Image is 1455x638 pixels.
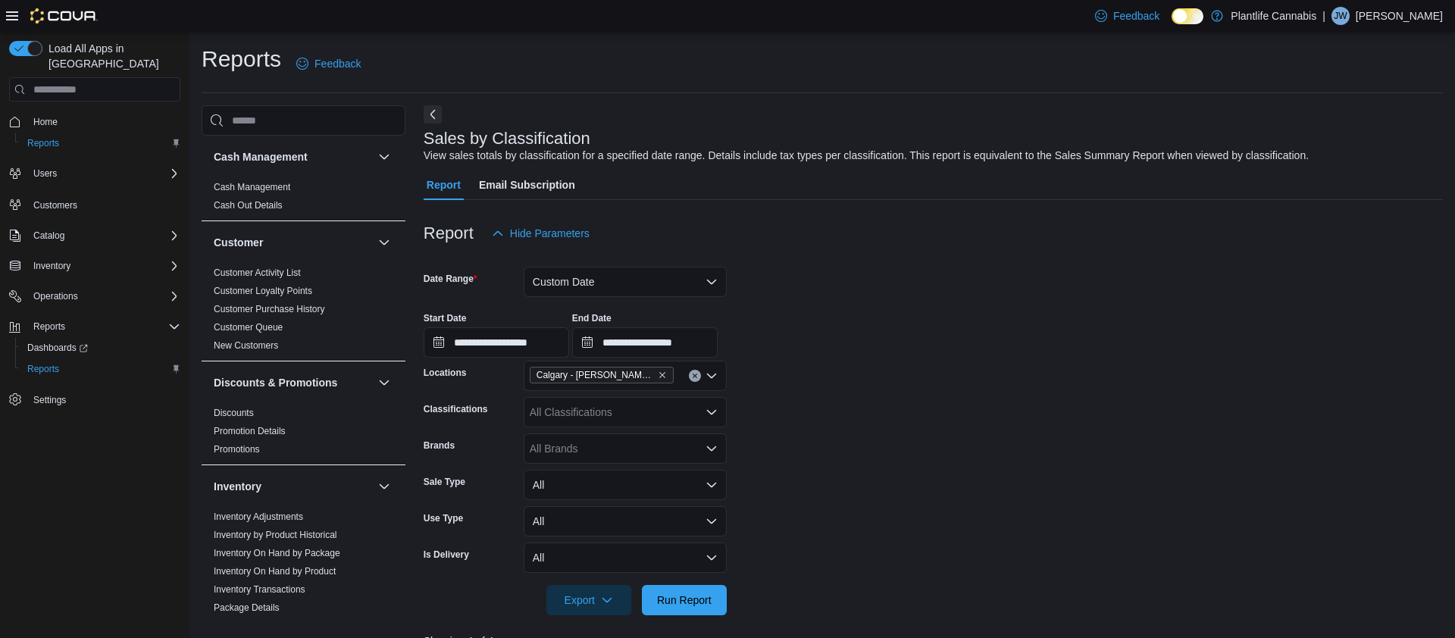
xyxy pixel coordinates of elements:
a: Dashboards [21,339,94,357]
span: Cash Out Details [214,199,283,211]
button: Reports [15,133,186,154]
span: Promotion Details [214,425,286,437]
span: Discounts [214,407,254,419]
span: Feedback [1113,8,1159,23]
label: Is Delivery [424,549,469,561]
a: Promotion Details [214,426,286,436]
button: Customers [3,193,186,215]
a: Customer Queue [214,322,283,333]
span: Operations [27,287,180,305]
span: Run Report [657,593,712,608]
button: Open list of options [706,406,718,418]
p: | [1322,7,1325,25]
p: Plantlife Cannabis [1231,7,1316,25]
button: Inventory [214,479,372,494]
a: Inventory Adjustments [214,511,303,522]
a: Dashboards [15,337,186,358]
span: Inventory [33,260,70,272]
h1: Reports [202,44,281,74]
div: Discounts & Promotions [202,404,405,464]
button: Run Report [642,585,727,615]
button: Operations [3,286,186,307]
a: Settings [27,391,72,409]
div: Customer [202,264,405,361]
button: Customer [375,233,393,252]
span: Calgary - Shepard Regional [530,367,674,383]
button: Next [424,105,442,124]
span: Dashboards [27,342,88,354]
button: Settings [3,389,186,411]
label: End Date [572,312,612,324]
span: JW [1334,7,1347,25]
span: Customer Activity List [214,267,301,279]
span: Cash Management [214,181,290,193]
span: Reports [27,137,59,149]
span: Catalog [33,230,64,242]
span: Users [27,164,180,183]
a: Feedback [1089,1,1166,31]
span: Users [33,167,57,180]
nav: Complex example [9,105,180,450]
input: Press the down key to open a popover containing a calendar. [572,327,718,358]
button: Catalog [3,225,186,246]
label: Start Date [424,312,467,324]
button: Operations [27,287,84,305]
span: Package Details [214,602,280,614]
a: Inventory On Hand by Product [214,566,336,577]
a: Cash Out Details [214,200,283,211]
a: Cash Management [214,182,290,192]
label: Classifications [424,403,488,415]
label: Sale Type [424,476,465,488]
button: Open list of options [706,443,718,455]
a: Promotions [214,444,260,455]
label: Brands [424,439,455,452]
span: Reports [21,134,180,152]
span: Customer Loyalty Points [214,285,312,297]
label: Locations [424,367,467,379]
button: Export [546,585,631,615]
a: Customer Purchase History [214,304,325,314]
a: Feedback [290,48,367,79]
span: Feedback [314,56,361,71]
span: Operations [33,290,78,302]
a: Inventory by Product Historical [214,530,337,540]
span: Inventory On Hand by Package [214,547,340,559]
span: Home [33,116,58,128]
span: Promotions [214,443,260,455]
a: Home [27,113,64,131]
span: Reports [33,321,65,333]
p: [PERSON_NAME] [1356,7,1443,25]
a: Reports [21,134,65,152]
span: Report [427,170,461,200]
h3: Report [424,224,474,242]
span: Email Subscription [479,170,575,200]
button: Inventory [27,257,77,275]
span: Inventory On Hand by Product [214,565,336,577]
button: Hide Parameters [486,218,596,249]
button: All [524,543,727,573]
a: Customers [27,196,83,214]
h3: Inventory [214,479,261,494]
span: Inventory [27,257,180,275]
a: Customer Activity List [214,267,301,278]
button: Custom Date [524,267,727,297]
button: Inventory [375,477,393,496]
span: Catalog [27,227,180,245]
span: Load All Apps in [GEOGRAPHIC_DATA] [42,41,180,71]
button: Clear input [689,370,701,382]
button: Users [3,163,186,184]
button: Reports [15,358,186,380]
input: Dark Mode [1172,8,1203,24]
div: Jessie Ward [1331,7,1350,25]
button: Open list of options [706,370,718,382]
button: Users [27,164,63,183]
span: Inventory Transactions [214,583,305,596]
button: Inventory [3,255,186,277]
button: Catalog [27,227,70,245]
button: Reports [3,316,186,337]
span: Export [555,585,622,615]
span: Reports [21,360,180,378]
label: Date Range [424,273,477,285]
span: Settings [33,394,66,406]
a: Reports [21,360,65,378]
